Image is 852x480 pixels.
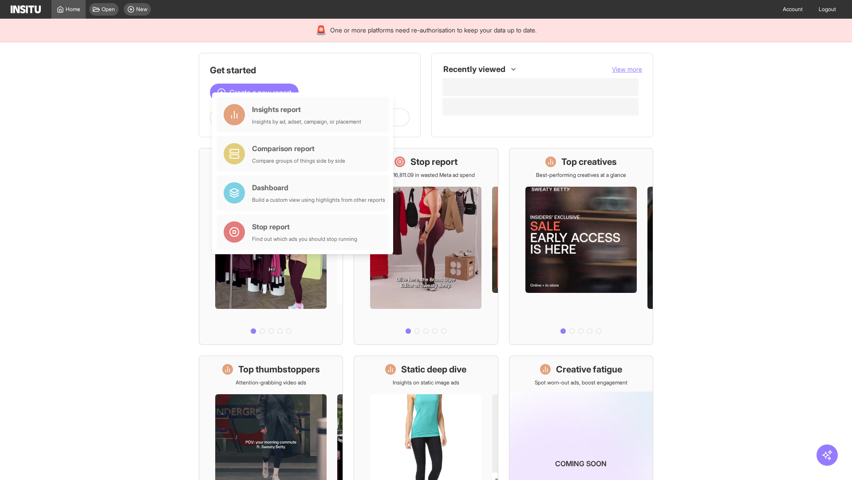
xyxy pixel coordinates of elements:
h1: Stop report [410,156,458,168]
span: Home [66,6,80,13]
p: Best-performing creatives at a glance [536,172,626,179]
a: Top creativesBest-performing creatives at a glance [509,148,653,345]
span: Create a new report [229,87,292,98]
button: Create a new report [210,84,299,101]
div: Compare groups of things side by side [252,157,345,164]
p: Attention-grabbing video ads [236,379,306,386]
span: New [136,6,147,13]
button: View more [612,65,642,74]
div: Comparison report [252,143,345,154]
span: View more [612,65,642,73]
span: One or more platforms need re-authorisation to keep your data up to date. [330,26,536,35]
h1: Static deep dive [401,363,466,376]
div: Dashboard [252,182,385,193]
div: 🚨 [316,24,327,36]
h1: Get started [210,64,410,76]
div: Stop report [252,221,357,232]
p: Insights on static image ads [393,379,459,386]
a: What's live nowSee all active ads instantly [199,148,343,345]
div: Build a custom view using highlights from other reports [252,196,385,204]
div: Find out which ads you should stop running [252,236,357,243]
h1: Top thumbstoppers [238,363,320,376]
h1: Top creatives [561,156,617,168]
div: Insights by ad, adset, campaign, or placement [252,118,361,125]
div: Insights report [252,104,361,115]
img: Logo [11,5,41,13]
p: Save £16,811.09 in wasted Meta ad spend [377,172,475,179]
a: Stop reportSave £16,811.09 in wasted Meta ad spend [354,148,498,345]
span: Open [102,6,115,13]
